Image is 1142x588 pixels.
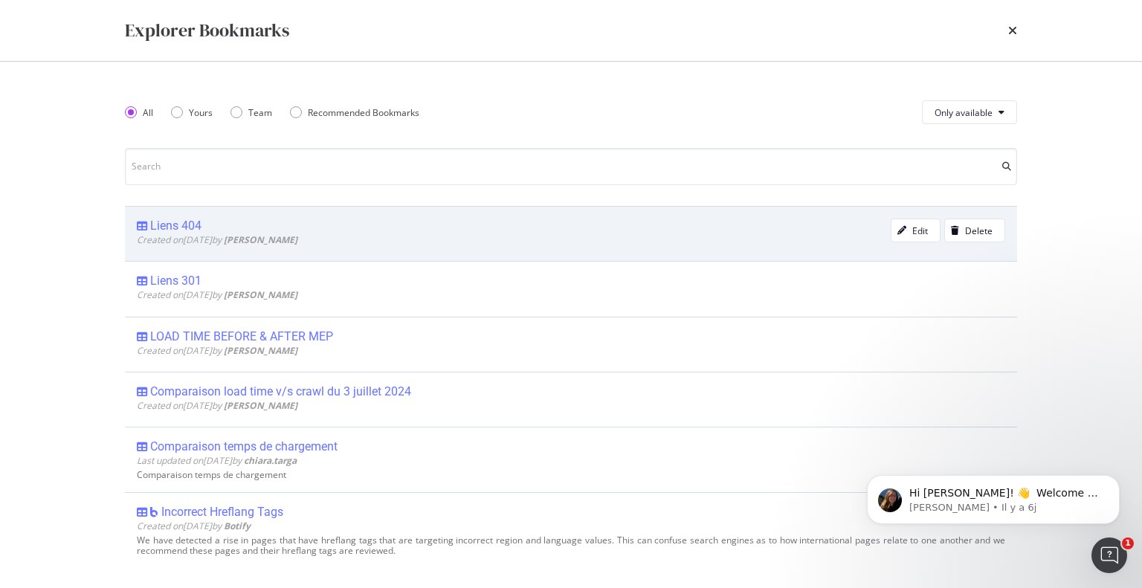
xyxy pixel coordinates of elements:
[137,399,297,412] span: Created on [DATE] by
[845,444,1142,548] iframe: Intercom notifications message
[137,344,297,357] span: Created on [DATE] by
[137,233,297,246] span: Created on [DATE] by
[965,224,993,237] div: Delete
[290,106,419,119] div: Recommended Bookmarks
[137,470,1005,480] div: Comparaison temps de chargement
[1122,537,1134,549] span: 1
[224,233,297,246] b: [PERSON_NAME]
[137,454,297,467] span: Last updated on [DATE] by
[224,399,297,412] b: [PERSON_NAME]
[125,18,289,43] div: Explorer Bookmarks
[150,274,201,288] div: Liens 301
[150,219,201,233] div: Liens 404
[308,106,419,119] div: Recommended Bookmarks
[1008,18,1017,43] div: times
[230,106,272,119] div: Team
[224,520,251,532] b: Botify
[244,454,297,467] b: chiara.targa
[137,288,297,301] span: Created on [DATE] by
[224,344,297,357] b: [PERSON_NAME]
[1091,537,1127,573] iframe: Intercom live chat
[912,224,928,237] div: Edit
[224,288,297,301] b: [PERSON_NAME]
[189,106,213,119] div: Yours
[150,384,411,399] div: Comparaison load time v/s crawl du 3 juillet 2024
[891,219,941,242] button: Edit
[137,520,251,532] span: Created on [DATE] by
[944,219,1005,242] button: Delete
[125,148,1017,185] input: Search
[922,100,1017,124] button: Only available
[171,106,213,119] div: Yours
[935,106,993,119] span: Only available
[143,106,153,119] div: All
[248,106,272,119] div: Team
[161,505,283,520] div: Incorrect Hreflang Tags
[125,106,153,119] div: All
[150,439,338,454] div: Comparaison temps de chargement
[137,535,1005,556] div: We have detected a rise in pages that have hreflang tags that are targeting incorrect region and ...
[150,329,333,344] div: LOAD TIME BEFORE & AFTER MEP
